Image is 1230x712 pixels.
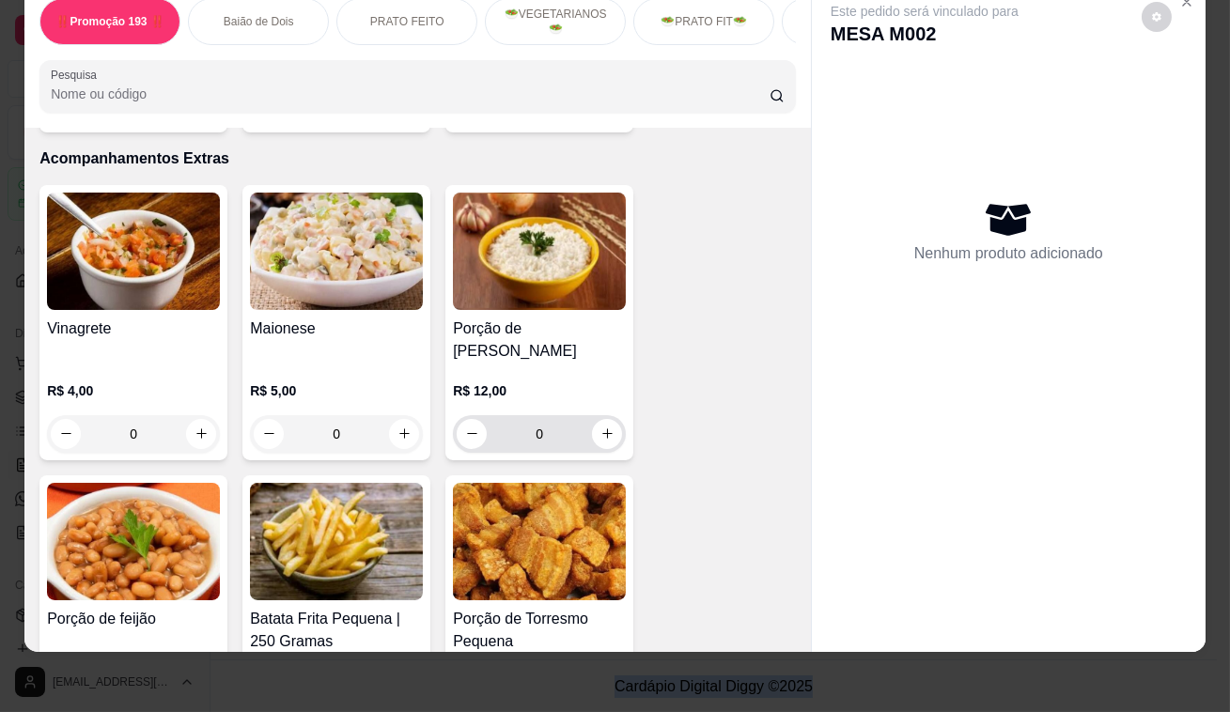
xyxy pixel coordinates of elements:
[47,193,220,310] img: product-image
[250,193,423,310] img: product-image
[39,147,796,170] p: Acompanhamentos Extras
[224,14,294,29] p: Baião de Dois
[453,317,626,363] h4: Porção de [PERSON_NAME]
[51,67,103,83] label: Pesquisa
[186,419,216,449] button: increase-product-quantity
[47,381,220,400] p: R$ 4,00
[51,419,81,449] button: decrease-product-quantity
[250,317,423,340] h4: Maionese
[47,608,220,630] h4: Porção de feijão
[457,419,487,449] button: decrease-product-quantity
[453,608,626,653] h4: Porção de Torresmo Pequena
[1142,2,1172,32] button: decrease-product-quantity
[501,7,610,37] p: 🥗VEGETARIANOS🥗
[51,85,770,103] input: Pesquisa
[453,483,626,600] img: product-image
[250,483,423,600] img: product-image
[47,317,220,340] h4: Vinagrete
[661,14,747,29] p: 🥗PRATO FIT🥗
[47,483,220,600] img: product-image
[389,419,419,449] button: increase-product-quantity
[831,2,1019,21] p: Este pedido será vinculado para
[250,608,423,653] h4: Batata Frita Pequena | 250 Gramas
[914,242,1103,265] p: Nenhum produto adicionado
[453,193,626,310] img: product-image
[370,14,444,29] p: PRATO FEITO
[56,14,164,29] p: ‼️Promoção 193 ‼️
[250,381,423,400] p: R$ 5,00
[453,381,626,400] p: R$ 12,00
[254,419,284,449] button: decrease-product-quantity
[592,419,622,449] button: increase-product-quantity
[831,21,1019,47] p: MESA M002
